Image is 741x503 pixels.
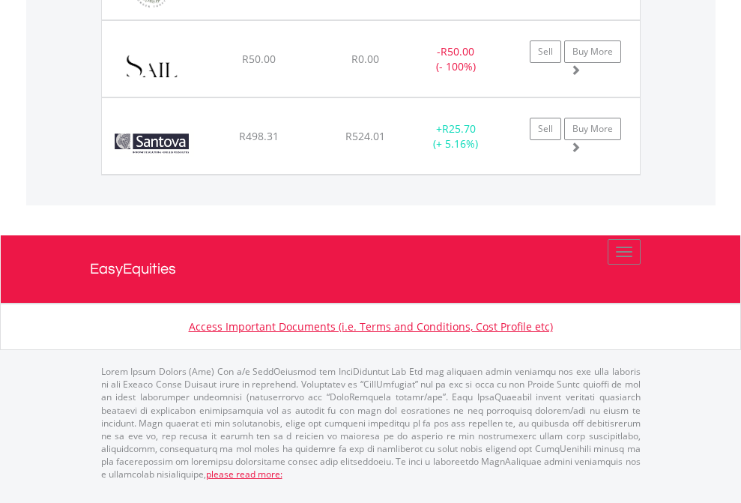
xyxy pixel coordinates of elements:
a: Buy More [564,118,621,140]
span: R524.01 [345,129,385,143]
a: Access Important Documents (i.e. Terms and Conditions, Cost Profile etc) [189,319,553,334]
a: please read more: [206,468,282,481]
a: Buy More [564,40,621,63]
span: R50.00 [441,44,474,58]
img: EQU.ZA.SGP.png [109,40,196,93]
a: Sell [530,118,561,140]
span: R498.31 [239,129,279,143]
span: R50.00 [242,52,276,66]
div: - (- 100%) [409,44,503,74]
div: + (+ 5.16%) [409,121,503,151]
a: Sell [530,40,561,63]
span: R0.00 [351,52,379,66]
a: EasyEquities [90,235,652,303]
span: R25.70 [442,121,476,136]
p: Lorem Ipsum Dolors (Ame) Con a/e SeddOeiusmod tem InciDiduntut Lab Etd mag aliquaen admin veniamq... [101,365,641,481]
img: EQU.ZA.SNV.png [109,117,194,170]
